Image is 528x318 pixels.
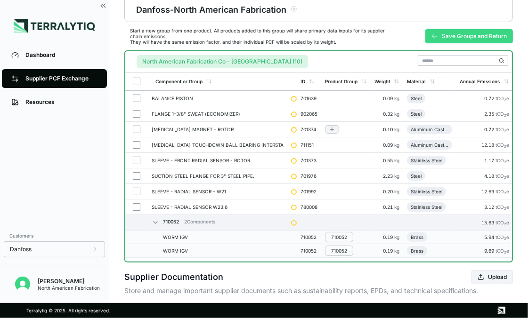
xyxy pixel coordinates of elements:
[383,248,394,254] span: 0.19
[504,113,506,118] sub: 2
[301,173,317,179] div: 701976
[325,246,353,256] button: 710052
[301,158,317,163] div: 701373
[504,144,506,149] sub: 2
[301,248,317,254] div: 710052
[411,127,448,132] div: Aluminum Casting (Machined)
[394,234,399,240] span: kg
[394,95,399,101] span: kg
[301,189,317,194] div: 701992
[331,234,347,240] div: 710052
[383,204,394,210] span: 0.21
[496,142,509,148] span: tCO e
[484,95,496,101] span: 0.72
[394,111,399,117] span: kg
[152,111,284,117] div: FLANGE 1-3/8" SWEAT (ECONOMIZER)
[25,51,97,59] div: Dashboard
[411,158,442,163] div: Stainless Steel
[504,207,506,211] sub: 2
[504,98,506,102] sub: 2
[184,219,215,224] span: 2 Components
[496,234,509,240] span: tCO e
[504,129,506,133] sub: 2
[152,189,284,194] div: SLEEVE - RADIAL SENSOR - W21
[411,234,423,240] div: Brass
[411,173,422,179] div: Steel
[496,95,509,101] span: tCO e
[496,173,509,179] span: tCO e
[484,234,496,240] span: 5.94
[411,204,442,210] div: Stainless Steel
[11,273,34,295] button: Open user button
[496,189,509,194] span: tCO e
[4,230,105,241] div: Customers
[38,278,100,285] div: [PERSON_NAME]
[325,232,353,242] button: 710052
[124,270,223,284] h2: Supplier Documentation
[25,98,97,106] div: Resources
[425,29,513,43] button: Save Groups and Return
[504,160,506,164] sub: 2
[484,173,496,179] span: 4.18
[394,204,399,210] span: kg
[496,220,509,225] span: tCO e
[152,204,284,210] div: SLEEVE - RADIAL SENSOR W23.6
[394,248,399,254] span: kg
[38,285,100,291] div: North American Fabrication
[496,204,509,210] span: tCO e
[383,189,394,194] span: 0.20
[152,158,284,163] div: SLEEVE - FRONT RADIAL SENSOR - ROTOR
[383,127,394,132] span: 0.10
[383,158,394,163] span: 0.55
[152,127,284,132] div: [MEDICAL_DATA] MAGNET - ROTOR
[301,111,317,117] div: 902065
[301,127,317,132] div: 701374
[484,158,496,163] span: 1.17
[394,127,399,132] span: kg
[411,248,423,254] div: Brass
[411,95,422,101] div: Steel
[383,234,394,240] span: 0.19
[504,250,506,254] sub: 2
[152,173,284,179] div: SUCTION STEEL FLANGE FOR 3" STEEL PIPE.
[411,142,448,148] div: Aluminum Casting (Machined)
[383,142,394,148] span: 0.09
[301,204,317,210] div: 780008
[136,2,286,16] div: Danfoss - North American Fabrication
[504,237,506,241] sub: 2
[460,220,509,225] div: 15.63
[484,111,496,117] span: 2.35
[331,248,347,254] div: 710052
[383,95,394,101] span: 0.09
[163,234,284,240] div: WORM IGV
[484,127,496,132] span: 0.72
[163,248,284,254] div: WORM IGV
[496,127,509,132] span: tCO e
[152,95,284,101] div: BALANCE PISTON
[383,111,394,117] span: 0.32
[152,142,284,148] div: [MEDICAL_DATA] TOUCHDOWN BALL BEARING INTERSTA
[394,173,399,179] span: kg
[496,158,509,163] span: tCO e
[496,248,509,254] span: tCO e
[481,189,496,194] span: 12.69
[460,79,500,84] div: Annual Emissions
[394,189,399,194] span: kg
[484,204,496,210] span: 3.12
[471,270,513,284] button: Upload
[325,125,339,134] button: Add to group
[481,142,496,148] span: 12.18
[15,277,30,292] img: Ben Heyer
[383,173,394,179] span: 2.23
[25,75,97,82] div: Supplier PCF Exchange
[504,222,506,226] sub: 2
[14,19,95,33] img: Logo
[301,142,317,148] div: 711151
[137,55,308,68] button: North American Fabrication Co - [GEOGRAPHIC_DATA] (10)
[504,175,506,180] sub: 2
[407,79,426,84] div: Material
[301,234,317,240] div: 710052
[301,79,305,84] div: ID
[10,246,32,253] span: Danfoss
[124,286,513,295] p: Store and manage important supplier documents such as sustainability reports, EPDs, and technical...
